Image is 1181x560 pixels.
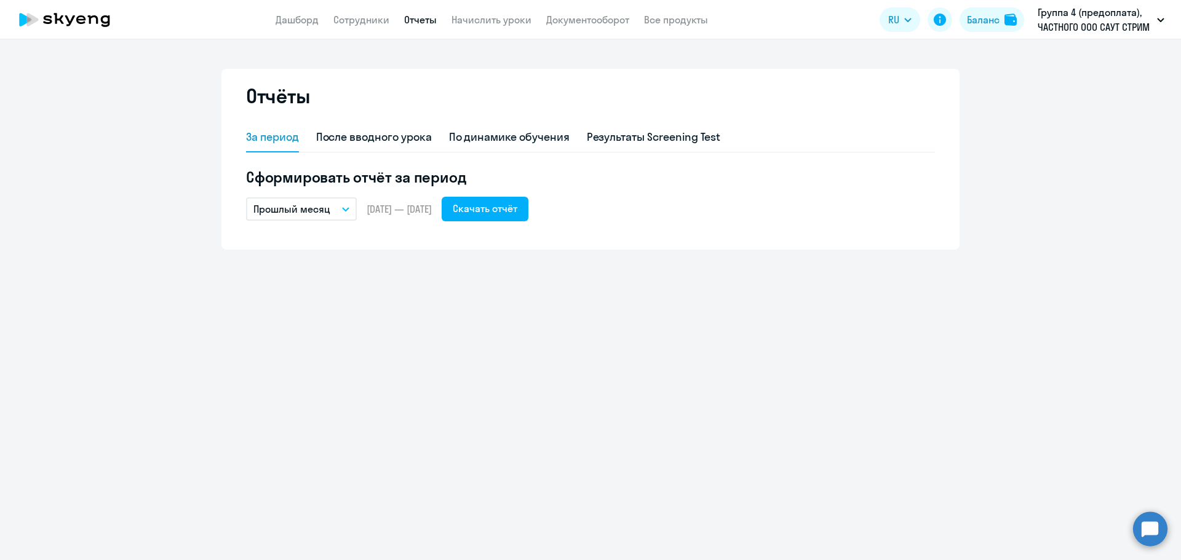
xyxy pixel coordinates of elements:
[246,197,357,221] button: Прошлый месяц
[316,129,432,145] div: После вводного урока
[451,14,531,26] a: Начислить уроки
[246,129,299,145] div: За период
[442,197,528,221] button: Скачать отчёт
[246,167,935,187] h5: Сформировать отчёт за период
[644,14,708,26] a: Все продукты
[960,7,1024,32] button: Балансbalance
[1032,5,1171,34] button: Группа 4 (предоплата), ЧАСТНОГО ООО САУТ СТРИМ ТРАНСПОРТ Б.В. В Г. АНАПА, ФЛ
[587,129,721,145] div: Результаты Screening Test
[449,129,570,145] div: По динамике обучения
[1038,5,1152,34] p: Группа 4 (предоплата), ЧАСТНОГО ООО САУТ СТРИМ ТРАНСПОРТ Б.В. В Г. АНАПА, ФЛ
[246,84,310,108] h2: Отчёты
[967,12,1000,27] div: Баланс
[453,201,517,216] div: Скачать отчёт
[367,202,432,216] span: [DATE] — [DATE]
[333,14,389,26] a: Сотрудники
[888,12,899,27] span: RU
[546,14,629,26] a: Документооборот
[253,202,330,216] p: Прошлый месяц
[880,7,920,32] button: RU
[404,14,437,26] a: Отчеты
[1004,14,1017,26] img: balance
[276,14,319,26] a: Дашборд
